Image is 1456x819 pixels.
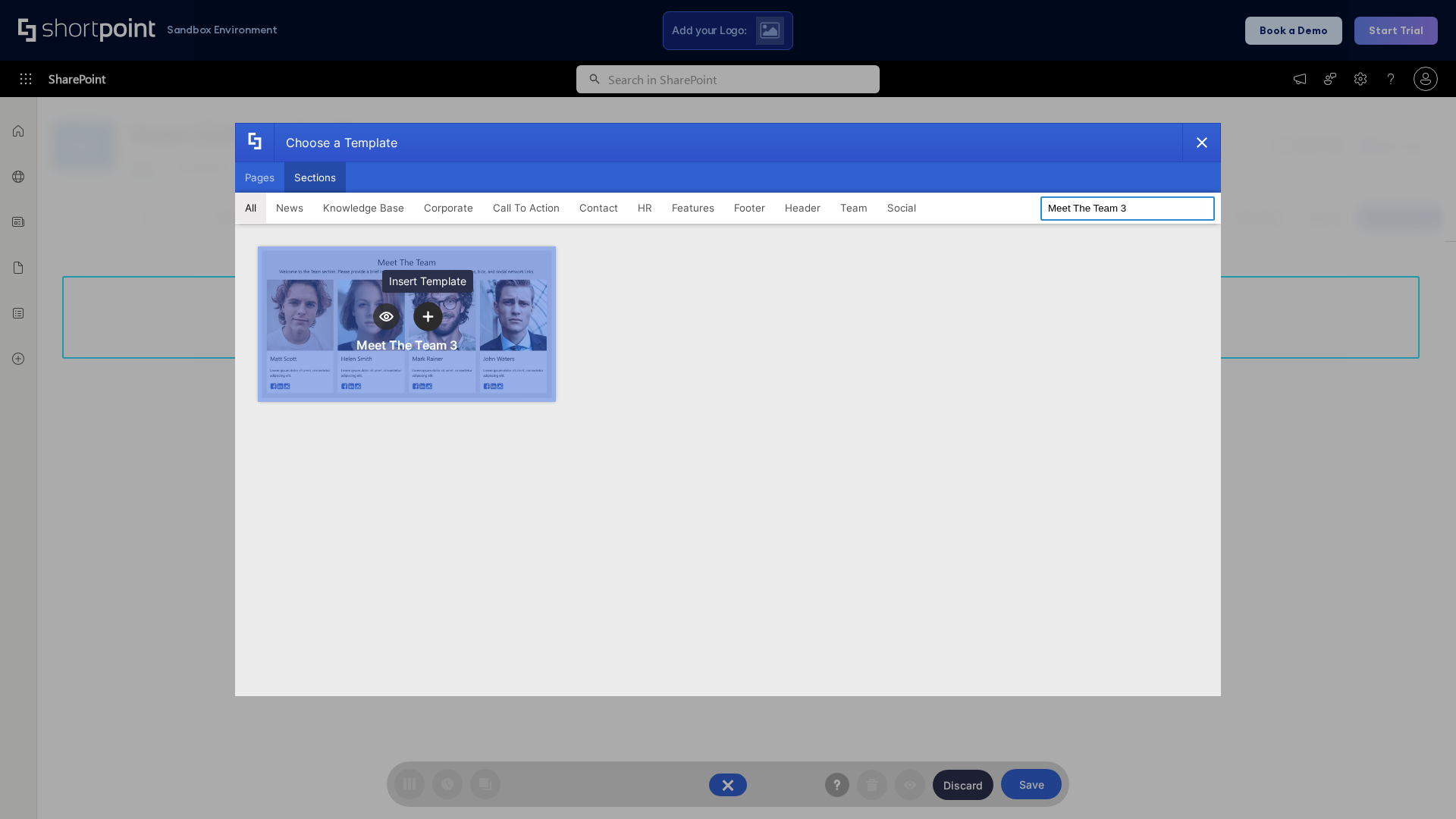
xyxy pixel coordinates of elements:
[662,193,724,223] button: Features
[274,124,397,162] div: Choose a Template
[356,337,457,353] div: Meet The Team 3
[724,193,775,223] button: Footer
[483,193,570,223] button: Call To Action
[775,193,830,223] button: Header
[877,193,926,223] button: Social
[628,193,662,223] button: HR
[235,193,266,223] button: All
[266,193,313,223] button: News
[235,123,1221,696] div: template selector
[235,162,284,193] button: Pages
[313,193,414,223] button: Knowledge Base
[1040,196,1215,221] input: Search
[1380,746,1456,819] iframe: Chat Widget
[414,193,483,223] button: Corporate
[284,162,346,193] button: Sections
[830,193,877,223] button: Team
[570,193,628,223] button: Contact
